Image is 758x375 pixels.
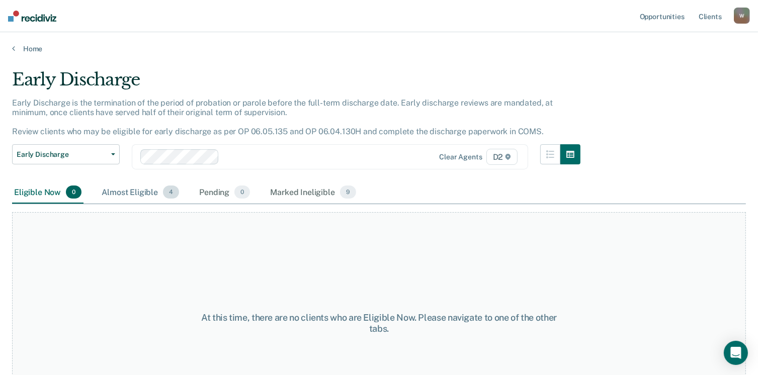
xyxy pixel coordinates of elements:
span: D2 [486,149,518,165]
div: Marked Ineligible9 [268,181,358,204]
div: Clear agents [439,153,482,161]
button: Early Discharge [12,144,120,164]
div: Pending0 [197,181,252,204]
span: 4 [163,185,179,199]
span: 0 [66,185,81,199]
p: Early Discharge is the termination of the period of probation or parole before the full-term disc... [12,98,553,137]
div: At this time, there are no clients who are Eligible Now. Please navigate to one of the other tabs. [196,312,562,334]
a: Home [12,44,746,53]
span: 9 [340,185,356,199]
div: Open Intercom Messenger [724,341,748,365]
div: Early Discharge [12,69,580,98]
span: Early Discharge [17,150,107,159]
button: W [734,8,750,24]
span: 0 [234,185,250,199]
div: Eligible Now0 [12,181,83,204]
img: Recidiviz [8,11,56,22]
div: Almost Eligible4 [100,181,181,204]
